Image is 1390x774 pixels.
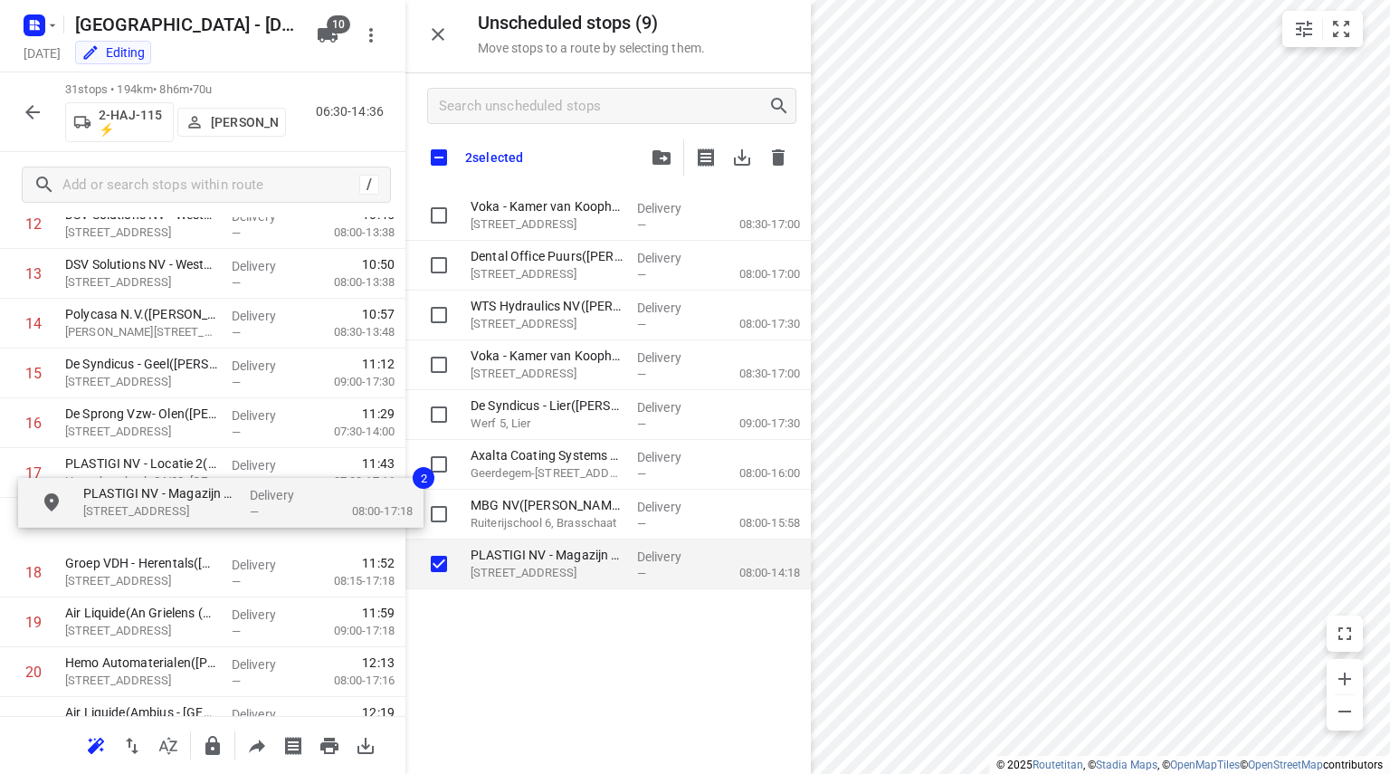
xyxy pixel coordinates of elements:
span: Print route [311,736,347,753]
p: [PERSON_NAME] [211,115,278,129]
button: Map settings [1286,11,1322,47]
h5: [GEOGRAPHIC_DATA] - [DATE] [68,10,302,39]
span: Download route [347,736,384,753]
p: 2 selected [465,150,523,165]
span: Reverse route [114,736,150,753]
span: Reoptimize route [78,736,114,753]
a: Routetitan [1033,759,1083,771]
a: Stadia Maps [1096,759,1157,771]
div: You are currently in edit mode. [81,43,145,62]
div: grid [405,191,811,770]
div: / [359,175,379,195]
button: 10 [309,17,346,53]
p: 06:30-14:36 [316,102,391,121]
p: Move stops to a route by selecting them. [478,41,705,55]
span: Print shipping labels [275,736,311,753]
span: Share route [239,736,275,753]
button: Fit zoom [1323,11,1359,47]
span: 70u [193,82,212,96]
span: Sort by time window [150,736,186,753]
input: Add or search stops within route [62,171,359,199]
div: small contained button group [1282,11,1363,47]
button: 2-HAJ-115 ⚡ [65,102,174,142]
a: OpenMapTiles [1170,759,1240,771]
span: • [189,82,193,96]
input: Search unscheduled stops [439,92,768,120]
a: OpenStreetMap [1248,759,1323,771]
span: Download stops [724,139,760,176]
p: 31 stops • 194km • 8h6m [65,81,286,99]
h5: Project date [16,43,68,63]
button: Close [420,16,456,53]
h5: Unscheduled stops ( 9 ) [478,13,705,33]
div: Search [768,95,795,117]
button: Lock route [195,728,231,764]
button: More [353,17,389,53]
button: [PERSON_NAME] [177,108,286,137]
span: 10 [327,15,350,33]
span: Delete stops [760,139,796,176]
span: Print shipping labels [688,139,724,176]
li: © 2025 , © , © © contributors [996,759,1383,771]
p: 2-HAJ-115 ⚡ [99,108,166,137]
